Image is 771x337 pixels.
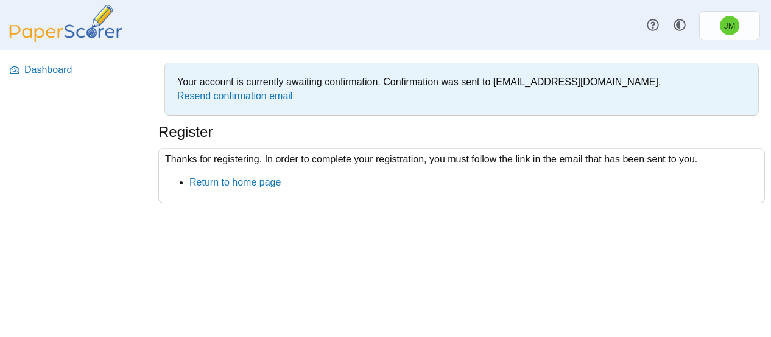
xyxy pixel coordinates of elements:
h1: Register [158,122,213,142]
span: Jessica Morgan [724,21,736,30]
span: Dashboard [24,63,143,77]
a: PaperScorer [5,33,127,44]
span: Jessica Morgan [720,16,739,35]
a: Dashboard [5,55,148,85]
div: Your account is currently awaiting confirmation. Confirmation was sent to [EMAIL_ADDRESS][DOMAIN_... [171,69,752,109]
a: Jessica Morgan [699,11,760,40]
a: Resend confirmation email [177,91,292,101]
img: PaperScorer [5,5,127,42]
a: Return to home page [189,177,281,187]
div: Thanks for registering. In order to complete your registration, you must follow the link in the e... [158,148,765,204]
